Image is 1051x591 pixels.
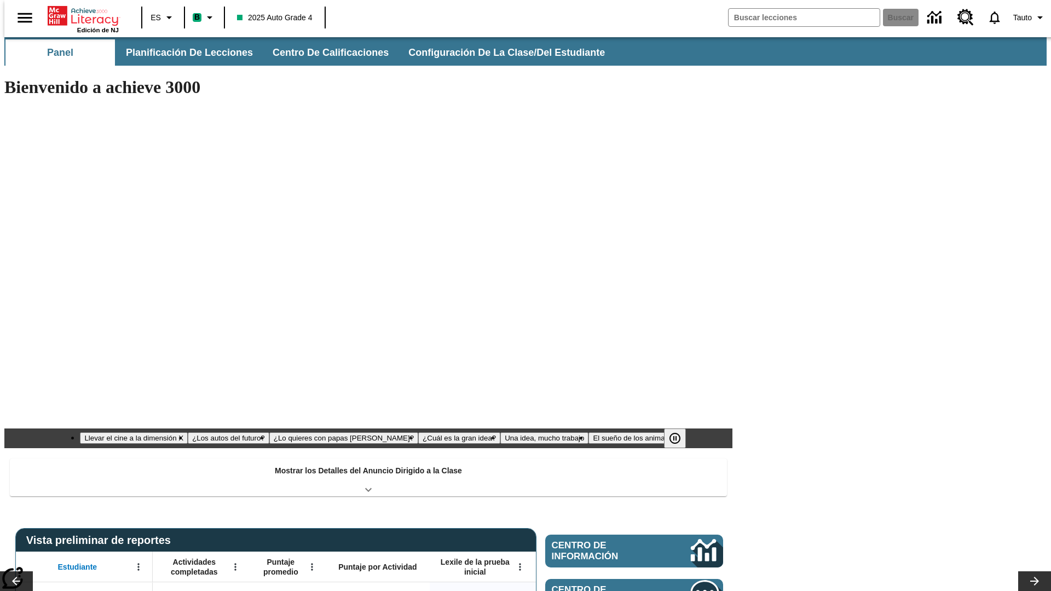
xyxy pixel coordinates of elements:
[4,39,615,66] div: Subbarra de navegación
[921,3,951,33] a: Centro de información
[158,557,230,577] span: Actividades completadas
[552,540,654,562] span: Centro de información
[500,432,588,444] button: Diapositiva 5 Una idea, mucho trabajo
[5,39,115,66] button: Panel
[130,559,147,575] button: Abrir menú
[418,432,500,444] button: Diapositiva 4 ¿Cuál es la gran idea?
[80,432,188,444] button: Diapositiva 1 Llevar el cine a la dimensión X
[151,12,161,24] span: ES
[48,5,119,27] a: Portada
[264,39,397,66] button: Centro de calificaciones
[26,534,176,547] span: Vista preliminar de reportes
[194,10,200,24] span: B
[275,465,462,477] p: Mostrar los Detalles del Anuncio Dirigido a la Clase
[255,557,307,577] span: Puntaje promedio
[48,4,119,33] div: Portada
[729,9,880,26] input: Buscar campo
[1009,8,1051,27] button: Perfil/Configuración
[664,428,686,448] button: Pausar
[269,432,418,444] button: Diapositiva 3 ¿Lo quieres con papas fritas?
[400,39,614,66] button: Configuración de la clase/del estudiante
[4,37,1047,66] div: Subbarra de navegación
[304,559,320,575] button: Abrir menú
[9,2,41,34] button: Abrir el menú lateral
[188,432,269,444] button: Diapositiva 2 ¿Los autos del futuro?
[4,77,732,97] h1: Bienvenido a achieve 3000
[237,12,313,24] span: 2025 Auto Grade 4
[1013,12,1032,24] span: Tauto
[980,3,1009,32] a: Notificaciones
[545,535,723,567] a: Centro de información
[146,8,181,27] button: Lenguaje: ES, Selecciona un idioma
[58,562,97,572] span: Estudiante
[10,459,727,496] div: Mostrar los Detalles del Anuncio Dirigido a la Clase
[227,559,244,575] button: Abrir menú
[188,8,221,27] button: Boost El color de la clase es verde menta. Cambiar el color de la clase.
[512,559,528,575] button: Abrir menú
[951,3,980,32] a: Centro de recursos, Se abrirá en una pestaña nueva.
[338,562,417,572] span: Puntaje por Actividad
[588,432,678,444] button: Diapositiva 6 El sueño de los animales
[77,27,119,33] span: Edición de NJ
[117,39,262,66] button: Planificación de lecciones
[664,428,697,448] div: Pausar
[1018,571,1051,591] button: Carrusel de lecciones, seguir
[435,557,515,577] span: Lexile de la prueba inicial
